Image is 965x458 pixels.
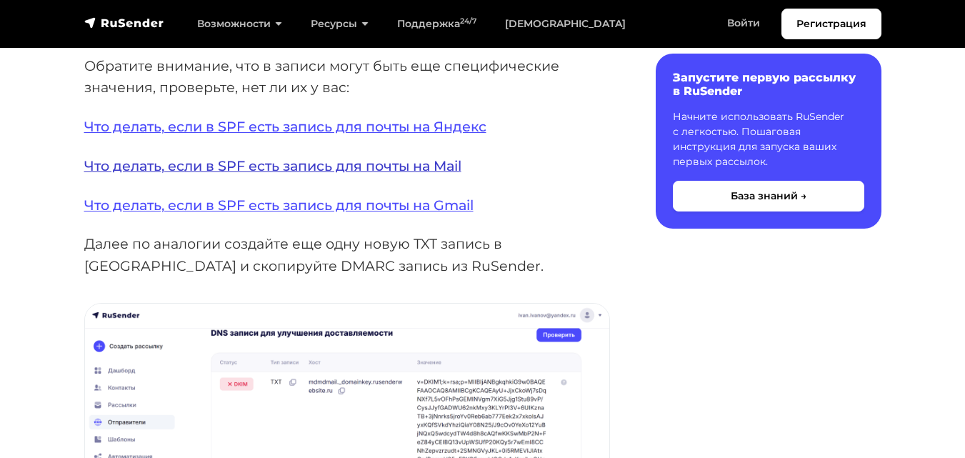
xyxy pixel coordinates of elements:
[84,233,610,277] p: Далее по аналогии создайте еще одну новую TXT запись в [GEOGRAPHIC_DATA] и скопируйте DMARC запис...
[383,9,491,39] a: Поддержка24/7
[183,9,296,39] a: Возможности
[84,157,461,174] a: Что делать, если в SPF есть запись для почты на Mail
[781,9,881,39] a: Регистрация
[460,16,476,26] sup: 24/7
[713,9,774,38] a: Войти
[84,55,610,99] p: Обратите внимание, что в записи могут быть еще специфические значения, проверьте, нет ли их у вас:
[673,109,864,169] p: Начните использовать RuSender с легкостью. Пошаговая инструкция для запуска ваших первых рассылок.
[656,54,881,229] a: Запустите первую рассылку в RuSender Начните использовать RuSender с легкостью. Пошаговая инструк...
[296,9,383,39] a: Ресурсы
[673,181,864,211] button: База знаний →
[84,196,474,214] a: Что делать, если в SPF есть запись для почты на Gmail
[84,118,486,135] a: Что делать, если в SPF есть запись для почты на Яндекс
[491,9,640,39] a: [DEMOGRAPHIC_DATA]
[673,71,864,98] h6: Запустите первую рассылку в RuSender
[84,16,164,30] img: RuSender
